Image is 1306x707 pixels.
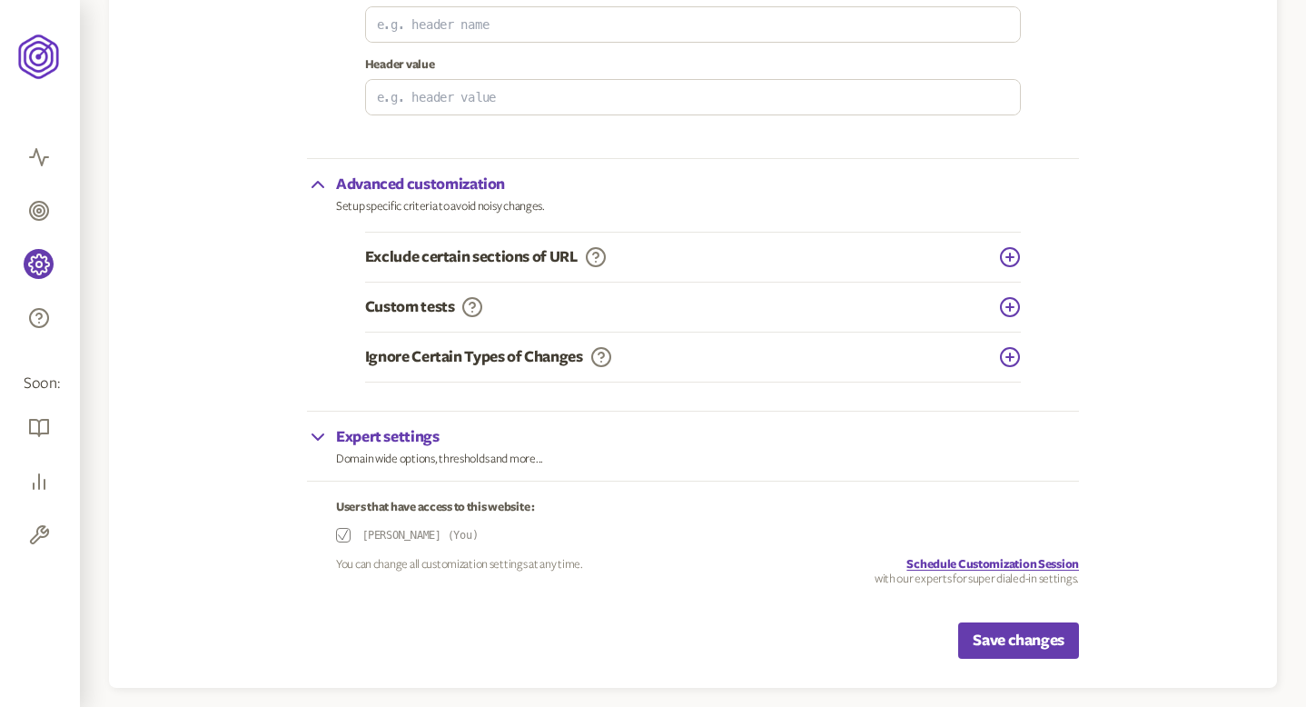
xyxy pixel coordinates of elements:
p: Exclude certain sections of URL [365,246,578,268]
span: Soon: [24,373,56,394]
p: with our experts for super dialed-in settings. [336,572,1079,586]
label: Header value [365,57,1022,72]
p: You can change all customization settings at any time. [336,557,583,572]
p: Ignore Certain Types of Changes [365,346,583,368]
p: Advanced customization [336,174,545,195]
p: Setup specific criteria to avoid noisy changes. [336,199,545,214]
p: Domain wide options, thresholds and more... [336,452,543,466]
a: Schedule Customization Session [906,557,1079,572]
input: e.g. header name [366,7,1021,42]
p: Expert settings [336,426,543,448]
p: Custom tests [365,296,455,318]
button: Save changes [958,622,1079,659]
p: Users that have access to this website : [336,500,1079,514]
input: e.g. header value [366,80,1021,115]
